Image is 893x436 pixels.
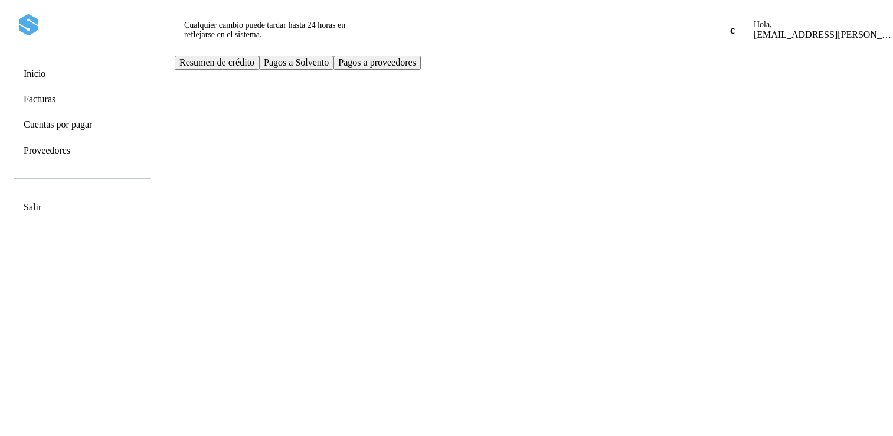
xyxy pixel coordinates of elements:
[33,64,58,76] a: Inicio
[699,9,840,19] p: Hola,
[699,19,840,31] p: coral.lorenzo@clgtransportes.com
[179,60,288,71] span: Resumen de crédito
[33,121,119,132] a: Cuentas por pagar
[33,149,90,161] a: Proveedores
[8,86,146,112] div: Facturas
[8,57,146,83] div: Inicio
[419,60,532,71] span: Pagos a proveedores
[175,6,351,34] div: Cualquier cambio puede tardar hasta 24 horas en reflejarse en el sistema.
[8,114,146,140] div: Cuentas por pagar
[307,60,400,71] span: Pagos a Solvento
[8,142,146,168] div: Proveedores
[33,93,73,104] a: Facturas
